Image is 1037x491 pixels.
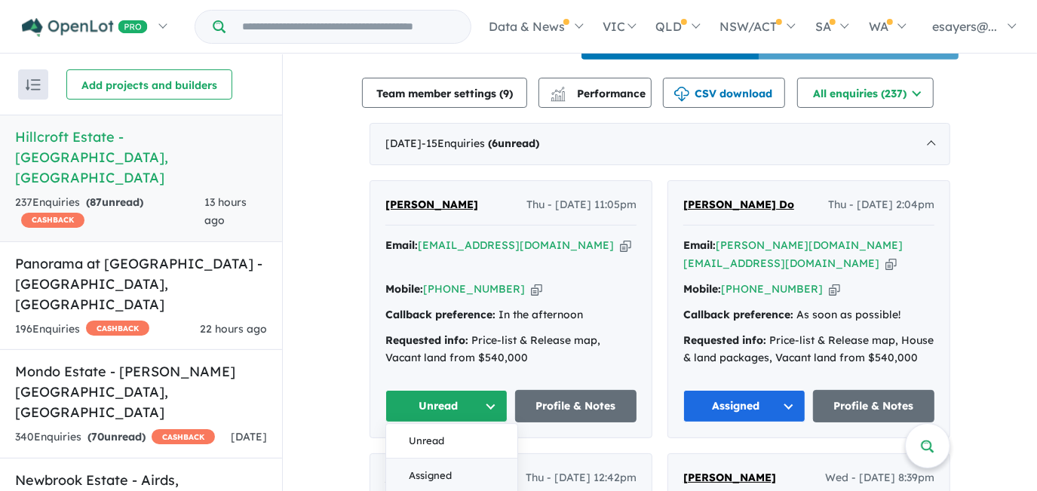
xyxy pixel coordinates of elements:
h5: Hillcroft Estate - [GEOGRAPHIC_DATA] , [GEOGRAPHIC_DATA] [15,127,267,188]
button: Unread [386,424,517,459]
span: 70 [91,430,104,443]
strong: ( unread) [488,137,539,150]
a: [PHONE_NUMBER] [423,282,525,296]
button: Unread [385,390,508,422]
span: 9 [503,87,509,100]
a: Profile & Notes [813,390,935,422]
strong: Mobile: [683,282,721,296]
img: sort.svg [26,79,41,91]
span: CASHBACK [152,429,215,444]
span: CASHBACK [86,321,149,336]
strong: ( unread) [87,430,146,443]
span: 22 hours ago [200,322,267,336]
span: - 15 Enquir ies [422,137,539,150]
strong: Email: [683,238,716,252]
button: CSV download [663,78,785,108]
strong: ( unread) [86,195,143,209]
span: Wed - [DATE] 8:39pm [825,469,934,487]
div: 196 Enquir ies [15,321,149,339]
div: In the afternoon [385,306,637,324]
button: Copy [620,238,631,253]
span: [DATE] [231,430,267,443]
button: Performance [538,78,652,108]
button: Copy [531,281,542,297]
div: Price-list & Release map, Vacant land from $540,000 [385,332,637,368]
a: Profile & Notes [515,390,637,422]
span: [PERSON_NAME] [385,198,478,211]
button: Assigned [683,390,805,422]
div: 340 Enquir ies [15,428,215,447]
a: [PERSON_NAME] Do [683,196,794,214]
strong: Email: [385,238,418,252]
button: Add projects and builders [66,69,232,100]
strong: Requested info: [683,333,766,347]
span: [PERSON_NAME] [683,471,776,484]
h5: Panorama at [GEOGRAPHIC_DATA] - [GEOGRAPHIC_DATA] , [GEOGRAPHIC_DATA] [15,253,267,315]
span: Thu - [DATE] 11:05pm [526,196,637,214]
span: 6 [492,137,498,150]
a: [PERSON_NAME] [683,469,776,487]
a: [PHONE_NUMBER] [721,282,823,296]
img: Openlot PRO Logo White [22,18,148,37]
button: Copy [885,256,897,272]
button: All enquiries (237) [797,78,934,108]
div: Price-list & Release map, House & land packages, Vacant land from $540,000 [683,332,934,368]
a: [EMAIL_ADDRESS][DOMAIN_NAME] [418,238,614,252]
strong: Callback preference: [385,308,495,321]
input: Try estate name, suburb, builder or developer [229,11,468,43]
span: 13 hours ago [204,195,247,227]
img: bar-chart.svg [551,91,566,101]
img: line-chart.svg [551,87,565,95]
strong: Requested info: [385,333,468,347]
img: download icon [674,87,689,102]
span: Thu - [DATE] 12:42pm [526,469,637,487]
div: As soon as possible! [683,306,934,324]
button: Team member settings (9) [362,78,527,108]
span: 87 [90,195,102,209]
button: Copy [829,281,840,297]
strong: Callback preference: [683,308,793,321]
strong: Mobile: [385,282,423,296]
div: 237 Enquir ies [15,194,204,230]
span: Thu - [DATE] 2:04pm [828,196,934,214]
div: [DATE] [370,123,950,165]
h5: Mondo Estate - [PERSON_NAME][GEOGRAPHIC_DATA] , [GEOGRAPHIC_DATA] [15,361,267,422]
span: [PERSON_NAME] Do [683,198,794,211]
span: Performance [553,87,646,100]
span: CASHBACK [21,213,84,228]
a: [PERSON_NAME][DOMAIN_NAME][EMAIL_ADDRESS][DOMAIN_NAME] [683,238,903,270]
a: [PERSON_NAME] [385,196,478,214]
span: esayers@... [932,19,997,34]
